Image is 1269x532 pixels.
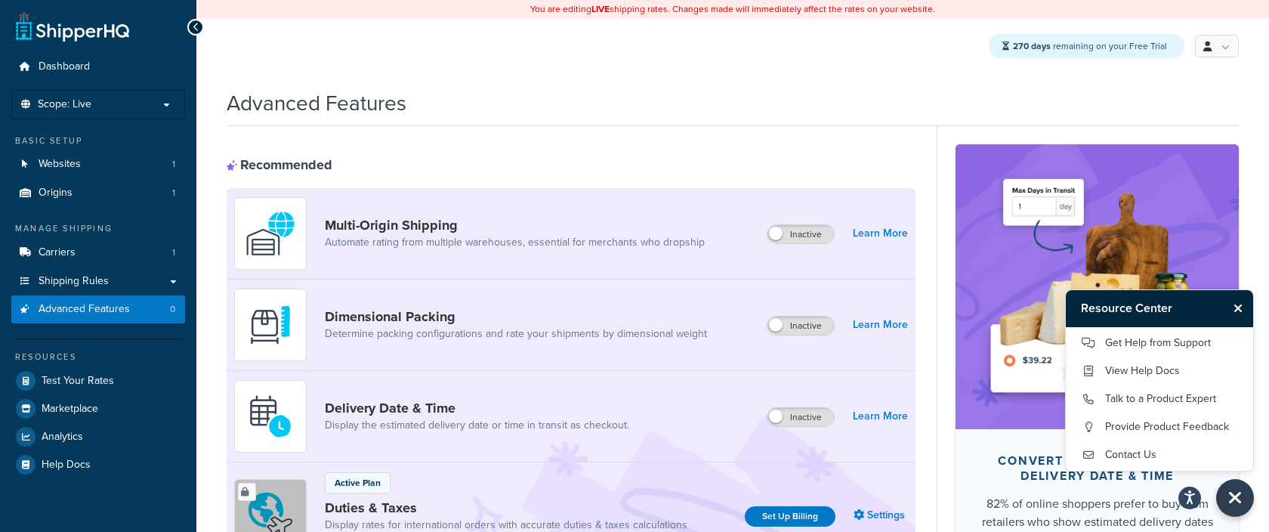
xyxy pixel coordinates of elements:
[335,476,381,490] p: Active Plan
[11,135,185,147] div: Basic Setup
[325,308,707,325] a: Dimensional Packing
[244,298,297,351] img: DTVBYsAAAAAASUVORK5CYII=
[39,158,81,171] span: Websites
[767,225,834,243] label: Inactive
[11,367,185,394] a: Test Your Rates
[39,246,76,259] span: Carriers
[172,158,175,171] span: 1
[325,217,705,234] a: Multi-Origin Shipping
[767,317,834,335] label: Inactive
[11,395,185,422] a: Marketplace
[980,453,1215,484] div: Convert more carts with delivery date & time
[1081,387,1238,411] a: Talk to a Product Expert
[11,295,185,323] li: Advanced Features
[1227,299,1253,317] button: Close Resource Center
[38,98,91,111] span: Scope: Live
[39,303,130,316] span: Advanced Features
[1066,290,1227,326] h3: Resource Center
[11,150,185,178] a: Websites1
[11,451,185,478] a: Help Docs
[325,418,629,433] a: Display the estimated delivery date or time in transit as checkout.
[11,179,185,207] a: Origins1
[325,400,629,416] a: Delivery Date & Time
[853,223,908,244] a: Learn More
[745,506,835,527] a: Set Up Billing
[11,239,185,267] a: Carriers1
[170,303,175,316] span: 0
[11,150,185,178] li: Websites
[11,423,185,450] a: Analytics
[244,207,297,260] img: WatD5o0RtDAAAAAElFTkSuQmCC
[1013,39,1167,53] span: remaining on your Free Trial
[325,326,707,342] a: Determine packing configurations and rate your shipments by dimensional weight
[42,375,114,388] span: Test Your Rates
[1013,39,1051,53] strong: 270 days
[980,495,1215,531] div: 82% of online shoppers prefer to buy from retailers who show estimated delivery dates
[853,314,908,336] a: Learn More
[767,408,834,426] label: Inactive
[11,53,185,81] a: Dashboard
[1216,479,1254,517] button: Close Resource Center
[11,268,185,295] a: Shipping Rules
[11,222,185,235] div: Manage Shipping
[172,187,175,199] span: 1
[227,88,406,118] h1: Advanced Features
[978,167,1216,406] img: feature-image-ddt-36eae7f7280da8017bfb280eaccd9c446f90b1fe08728e4019434db127062ab4.png
[591,2,610,16] b: LIVE
[325,235,705,250] a: Automate rating from multiple warehouses, essential for merchants who dropship
[1081,415,1238,439] a: Provide Product Feedback
[244,390,297,443] img: gfkeb5ejjkALwAAAABJRU5ErkJggg==
[325,500,687,516] a: Duties & Taxes
[853,406,908,427] a: Learn More
[42,431,83,444] span: Analytics
[227,156,332,173] div: Recommended
[1081,359,1238,383] a: View Help Docs
[11,239,185,267] li: Carriers
[39,275,109,288] span: Shipping Rules
[11,295,185,323] a: Advanced Features0
[39,187,73,199] span: Origins
[1081,331,1238,355] a: Get Help from Support
[172,246,175,259] span: 1
[11,179,185,207] li: Origins
[42,403,98,416] span: Marketplace
[42,459,91,472] span: Help Docs
[1081,443,1238,467] a: Contact Us
[11,351,185,363] div: Resources
[39,60,90,73] span: Dashboard
[854,505,908,526] a: Settings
